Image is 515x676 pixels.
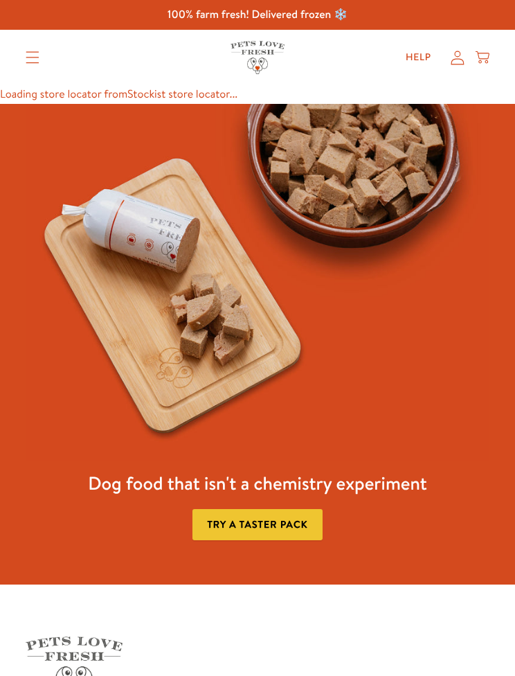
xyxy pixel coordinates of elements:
[192,509,322,540] a: Try a taster pack
[127,87,230,102] a: Stockist store locator
[15,40,51,75] summary: Translation missing: en.sections.header.menu
[88,472,427,495] h3: Dog food that isn't a chemistry experiment
[26,104,489,460] img: Fussy
[395,44,442,71] a: Help
[231,41,284,73] img: Pets Love Fresh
